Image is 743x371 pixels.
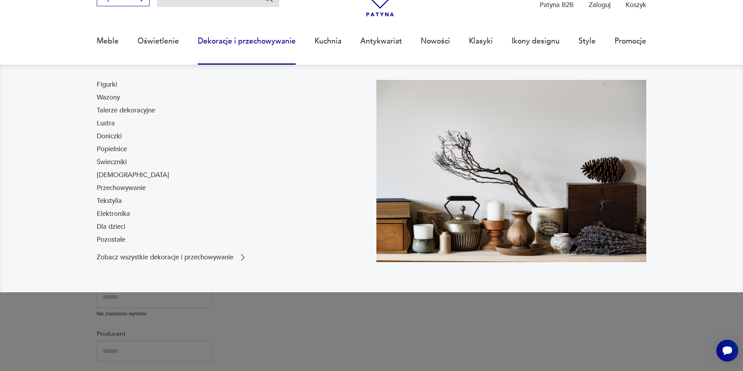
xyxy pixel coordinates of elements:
[97,235,125,244] a: Pozostałe
[97,196,122,206] a: Tekstylia
[137,23,179,59] a: Oświetlenie
[97,209,130,219] a: Elektronika
[97,80,117,89] a: Figurki
[97,183,146,193] a: Przechowywanie
[589,0,611,9] p: Zaloguj
[198,23,296,59] a: Dekoracje i przechowywanie
[578,23,596,59] a: Style
[615,23,646,59] a: Promocje
[469,23,493,59] a: Klasyki
[360,23,402,59] a: Antykwariat
[97,222,125,232] a: Dla dzieci
[315,23,342,59] a: Kuchnia
[97,93,120,102] a: Wazony
[716,340,738,362] iframe: Smartsupp widget button
[97,145,127,154] a: Popielnice
[97,119,115,128] a: Lustra
[97,106,155,115] a: Talerze dekoracyjne
[540,0,574,9] p: Patyna B2B
[376,80,647,262] img: cfa44e985ea346226f89ee8969f25989.jpg
[512,23,560,59] a: Ikony designu
[97,253,248,262] a: Zobacz wszystkie dekoracje i przechowywanie
[97,254,233,261] p: Zobacz wszystkie dekoracje i przechowywanie
[421,23,450,59] a: Nowości
[97,170,169,180] a: [DEMOGRAPHIC_DATA]
[97,157,127,167] a: Świeczniki
[625,0,646,9] p: Koszyk
[97,23,119,59] a: Meble
[97,132,122,141] a: Doniczki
